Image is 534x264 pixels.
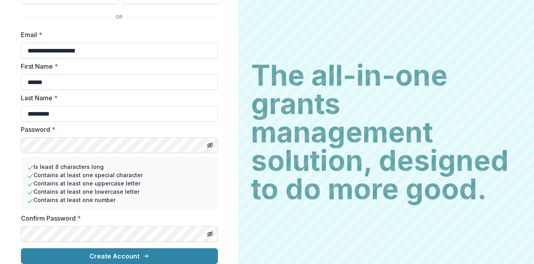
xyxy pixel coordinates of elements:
[204,139,216,152] button: Toggle password visibility
[21,213,213,223] label: Confirm Password
[21,30,213,39] label: Email
[27,196,212,204] li: Contains at least one number
[27,187,212,196] li: Contains at least one lowercase letter
[204,228,216,240] button: Toggle password visibility
[21,93,213,103] label: Last Name
[21,248,218,264] button: Create Account
[27,179,212,187] li: Contains at least one uppercase letter
[21,62,213,71] label: First Name
[21,125,213,134] label: Password
[27,171,212,179] li: Contains at least one special character
[27,163,212,171] li: Is least 8 characters long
